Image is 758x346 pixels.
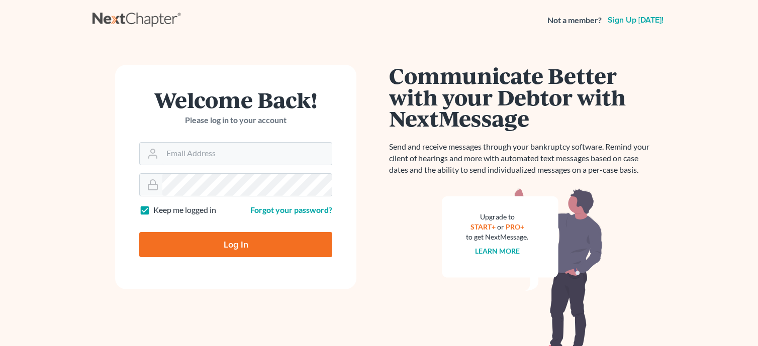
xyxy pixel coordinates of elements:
label: Keep me logged in [153,204,216,216]
input: Email Address [162,143,332,165]
strong: Not a member? [547,15,602,26]
span: or [497,222,504,231]
h1: Welcome Back! [139,89,332,110]
a: PRO+ [506,222,524,231]
p: Send and receive messages through your bankruptcy software. Remind your client of hearings and mo... [389,141,655,176]
h1: Communicate Better with your Debtor with NextMessage [389,65,655,129]
input: Log In [139,232,332,257]
a: Learn more [475,247,520,255]
div: Upgrade to [466,212,528,222]
a: Forgot your password? [250,205,332,214]
a: Sign up [DATE]! [606,16,666,24]
p: Please log in to your account [139,114,332,126]
div: to get NextMessage. [466,232,528,242]
a: START+ [470,222,496,231]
